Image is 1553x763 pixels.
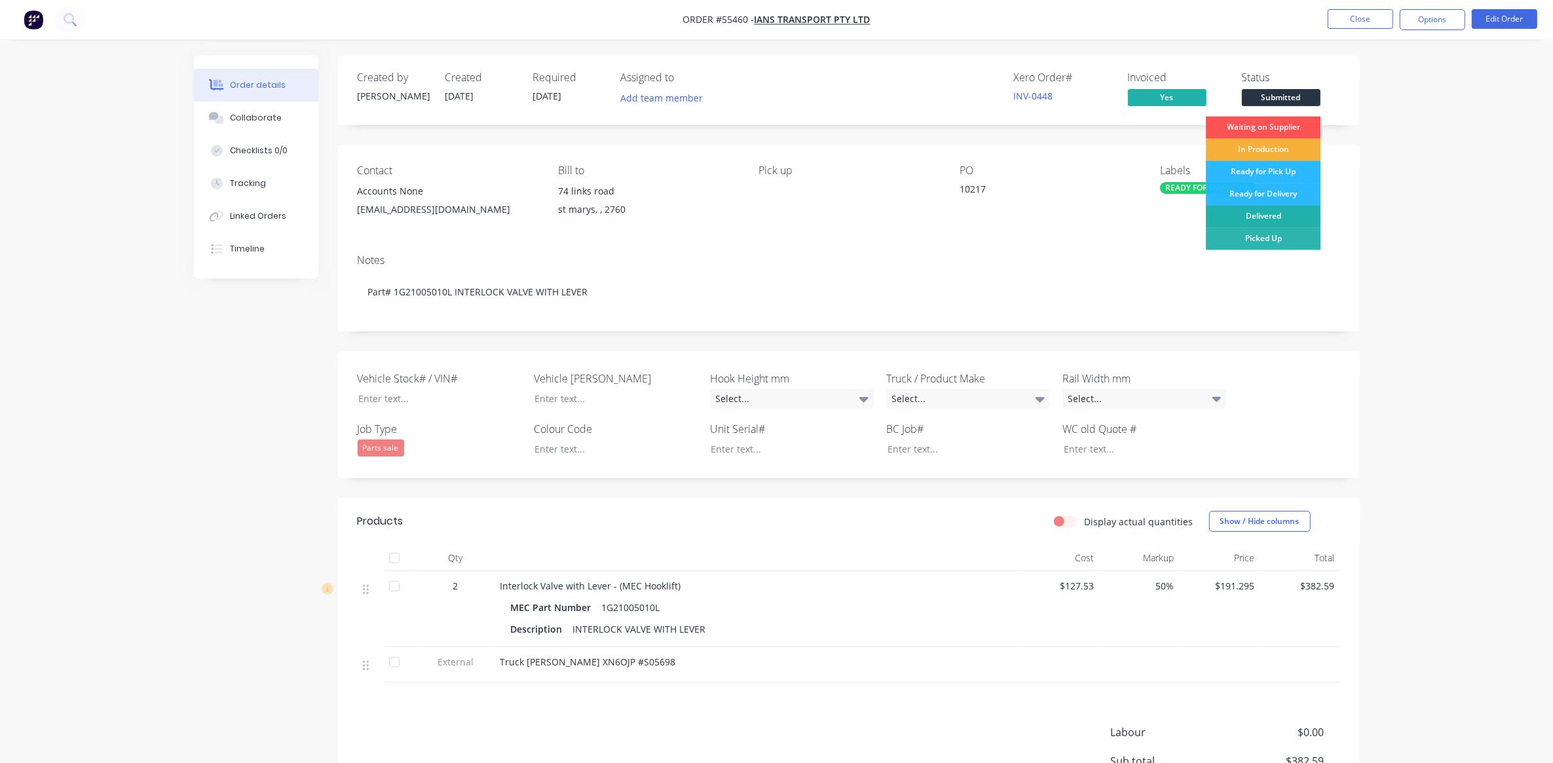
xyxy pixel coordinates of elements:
[534,421,698,437] label: Colour Code
[1128,71,1226,84] div: Invoiced
[230,177,266,189] div: Tracking
[194,200,318,233] button: Linked Orders
[1014,90,1053,102] a: INV-0448
[230,112,282,124] div: Collaborate
[1328,9,1393,29] button: Close
[511,620,568,639] div: Description
[1400,9,1465,30] button: Options
[230,243,265,255] div: Timeline
[358,182,537,224] div: Accounts None[EMAIL_ADDRESS][DOMAIN_NAME]
[886,421,1050,437] label: BC Job#
[597,598,665,617] div: 1G21005010L
[500,580,681,592] span: Interlock Valve with Lever - (MEC Hooklift)
[1265,579,1335,593] span: $382.59
[1206,161,1320,183] div: Ready for Pick Up
[1099,545,1180,571] div: Markup
[1019,545,1100,571] div: Cost
[358,89,430,103] div: [PERSON_NAME]
[960,164,1139,177] div: PO
[194,167,318,200] button: Tracking
[1180,545,1260,571] div: Price
[511,598,597,617] div: MEC Part Number
[1206,139,1320,161] div: In Production
[358,421,521,437] label: Job Type
[1472,9,1537,29] button: Edit Order
[1160,182,1256,194] div: READY FOR INVOICING
[358,439,404,456] div: Parts sale
[358,513,403,529] div: Products
[453,579,458,593] span: 2
[194,102,318,134] button: Collaborate
[1206,183,1320,206] div: Ready for Delivery
[24,10,43,29] img: Factory
[1128,89,1207,105] span: Yes
[558,164,738,177] div: Bill to
[358,200,537,219] div: [EMAIL_ADDRESS][DOMAIN_NAME]
[1160,164,1339,177] div: Labels
[568,620,711,639] div: INTERLOCK VALVE WITH LEVER
[194,69,318,102] button: Order details
[422,655,490,669] span: External
[886,389,1050,409] div: Select...
[1209,511,1311,532] button: Show / Hide columns
[358,371,521,386] label: Vehicle Stock# / VIN#
[194,134,318,167] button: Checklists 0/0
[621,71,752,84] div: Assigned to
[886,371,1050,386] label: Truck / Product Make
[500,656,676,668] span: Truck [PERSON_NAME] XN6OJP #S05698
[621,89,710,107] button: Add team member
[710,421,874,437] label: Unit Serial#
[358,254,1340,267] div: Notes
[755,14,870,26] a: Ians Transport Pty Ltd
[358,272,1340,312] div: Part# 1G21005010L INTERLOCK VALVE WITH LEVER
[1206,228,1320,250] div: Picked Up
[1260,545,1340,571] div: Total
[1111,724,1227,740] span: Labour
[230,210,286,222] div: Linked Orders
[1242,89,1320,109] button: Submitted
[558,182,738,224] div: 74 links roadst marys, , 2760
[358,164,537,177] div: Contact
[683,14,755,26] span: Order #55460 -
[613,89,709,107] button: Add team member
[758,164,938,177] div: Pick up
[1062,421,1226,437] label: WC old Quote #
[194,233,318,265] button: Timeline
[1242,71,1340,84] div: Status
[445,90,474,102] span: [DATE]
[1227,724,1324,740] span: $0.00
[1104,579,1174,593] span: 50%
[710,371,874,386] label: Hook Height mm
[533,90,562,102] span: [DATE]
[1062,389,1226,409] div: Select...
[534,371,698,386] label: Vehicle [PERSON_NAME]
[1062,371,1226,386] label: Rail Width mm
[230,145,288,157] div: Checklists 0/0
[710,389,874,409] div: Select...
[1024,579,1095,593] span: $127.53
[533,71,605,84] div: Required
[1185,579,1255,593] span: $191.295
[230,79,286,91] div: Order details
[1242,89,1320,105] span: Submitted
[1085,515,1193,529] label: Display actual quantities
[417,545,495,571] div: Qty
[1206,206,1320,228] div: Delivered
[1206,117,1320,139] div: Waiting on Supplier
[558,200,738,219] div: st marys, , 2760
[960,182,1123,200] div: 10217
[358,71,430,84] div: Created by
[1014,71,1112,84] div: Xero Order #
[558,182,738,200] div: 74 links road
[445,71,517,84] div: Created
[358,182,537,200] div: Accounts None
